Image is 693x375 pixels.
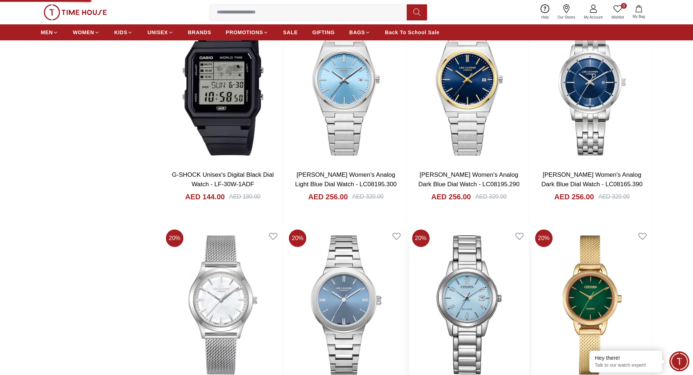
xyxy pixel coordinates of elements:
span: MEN [41,29,53,36]
span: 0 [621,3,627,9]
a: WOMEN [73,26,100,39]
span: Help [538,15,552,20]
a: PROMOTIONS [226,26,269,39]
a: 0Wishlist [607,3,628,21]
a: BAGS [349,26,370,39]
img: Lee Cooper Women's Analog Dark Blue Dial Watch - LC08195.290 [409,8,529,164]
div: AED 180.00 [229,192,260,201]
span: WOMEN [73,29,94,36]
a: UNISEX [147,26,173,39]
span: Our Stores [555,15,578,20]
button: My Bag [628,4,649,21]
a: [PERSON_NAME] Women's Analog Dark Blue Dial Watch - LC08195.290 [418,171,519,188]
span: PROMOTIONS [226,29,263,36]
h4: AED 144.00 [185,192,225,202]
span: 20 % [166,230,183,247]
span: BAGS [349,29,365,36]
span: KIDS [114,29,127,36]
span: 20 % [535,230,553,247]
a: Back To School Sale [385,26,439,39]
span: GIFTING [312,29,335,36]
div: Chat Widget [669,351,689,371]
a: SALE [283,26,298,39]
a: KIDS [114,26,133,39]
h4: AED 256.00 [308,192,348,202]
h4: AED 256.00 [554,192,594,202]
a: G-SHOCK Unisex's Digital Black Dial Watch - LF-30W-1ADF [172,171,274,188]
span: 20 % [289,230,306,247]
span: My Bag [630,14,648,19]
span: UNISEX [147,29,168,36]
p: Talk to our watch expert! [595,362,657,368]
div: AED 320.00 [352,192,383,201]
a: GIFTING [312,26,335,39]
a: BRANDS [188,26,211,39]
span: My Account [581,15,606,20]
div: AED 320.00 [475,192,506,201]
img: ... [44,4,107,20]
a: Help [537,3,553,21]
img: Lee Cooper Women's Analog Light Blue Dial Watch - LC08195.300 [286,8,406,164]
a: Our Stores [553,3,580,21]
span: BRANDS [188,29,211,36]
a: [PERSON_NAME] Women's Analog Light Blue Dial Watch - LC08195.300 [295,171,397,188]
span: 20 % [412,230,430,247]
h4: AED 256.00 [431,192,471,202]
span: SALE [283,29,298,36]
div: AED 320.00 [598,192,630,201]
div: Hey there! [595,354,657,362]
span: Back To School Sale [385,29,439,36]
img: Lee Cooper Women's Analog Dark Blue Dial Watch - LC08165.390 [532,8,652,164]
a: MEN [41,26,58,39]
a: [PERSON_NAME] Women's Analog Dark Blue Dial Watch - LC08165.390 [541,171,642,188]
span: Wishlist [609,15,627,20]
img: G-SHOCK Unisex's Digital Black Dial Watch - LF-30W-1ADF [163,8,283,164]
